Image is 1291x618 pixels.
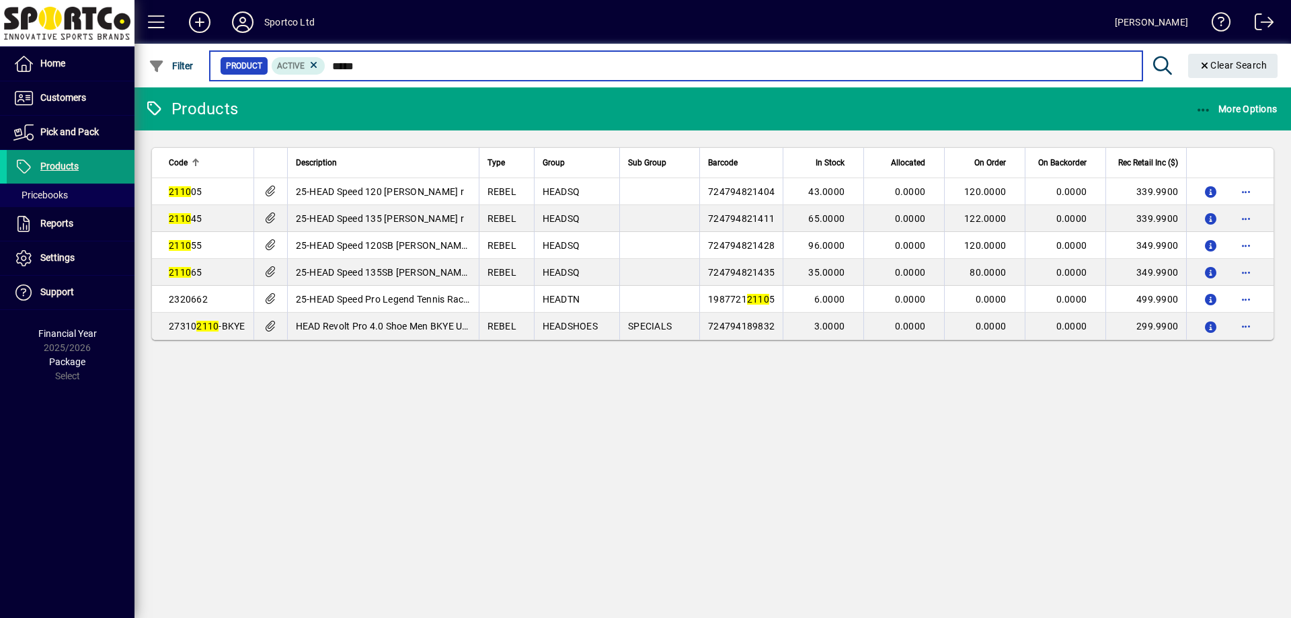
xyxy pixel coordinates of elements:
[895,186,926,197] span: 0.0000
[1056,267,1087,278] span: 0.0000
[40,58,65,69] span: Home
[1196,104,1278,114] span: More Options
[814,321,845,332] span: 3.0000
[1105,232,1186,259] td: 349.9900
[277,61,305,71] span: Active
[7,184,134,206] a: Pricebooks
[145,98,238,120] div: Products
[487,155,505,170] span: Type
[40,218,73,229] span: Reports
[169,213,191,224] em: 2110
[1235,288,1257,310] button: More options
[40,92,86,103] span: Customers
[628,155,666,170] span: Sub Group
[808,240,845,251] span: 96.0000
[1235,235,1257,256] button: More options
[976,321,1007,332] span: 0.0000
[543,267,580,278] span: HEADSQ
[708,213,775,224] span: 724794821411
[964,213,1006,224] span: 122.0000
[708,186,775,197] span: 724794821404
[791,155,857,170] div: In Stock
[296,321,535,332] span: HEAD Revolt Pro 4.0 Shoe Men BKYE UK11.0 US12.0***
[964,186,1006,197] span: 120.0000
[1056,213,1087,224] span: 0.0000
[296,294,497,305] span: 25-HEAD Speed Pro Legend Tennis Racquet L2
[1105,178,1186,205] td: 339.9900
[169,240,191,251] em: 2110
[49,356,85,367] span: Package
[296,155,471,170] div: Description
[296,267,476,278] span: 25-HEAD Speed 135SB [PERSON_NAME] r
[487,267,516,278] span: REBEL
[7,116,134,149] a: Pick and Pack
[628,321,672,332] span: SPECIALS
[149,61,194,71] span: Filter
[543,155,611,170] div: Group
[1056,186,1087,197] span: 0.0000
[974,155,1006,170] span: On Order
[169,294,208,305] span: 2320662
[895,294,926,305] span: 0.0000
[487,213,516,224] span: REBEL
[272,57,325,75] mat-chip: Activation Status: Active
[543,155,565,170] span: Group
[145,54,197,78] button: Filter
[976,294,1007,305] span: 0.0000
[708,240,775,251] span: 724794821428
[7,81,134,115] a: Customers
[1192,97,1281,121] button: More Options
[7,241,134,275] a: Settings
[13,190,68,200] span: Pricebooks
[816,155,845,170] span: In Stock
[1235,262,1257,283] button: More options
[221,10,264,34] button: Profile
[1235,181,1257,202] button: More options
[708,155,738,170] span: Barcode
[543,240,580,251] span: HEADSQ
[708,321,775,332] span: 724794189832
[895,321,926,332] span: 0.0000
[543,294,580,305] span: HEADTN
[1188,54,1278,78] button: Clear
[40,126,99,137] span: Pick and Pack
[40,252,75,263] span: Settings
[895,240,926,251] span: 0.0000
[808,267,845,278] span: 35.0000
[169,213,202,224] span: 45
[169,155,188,170] span: Code
[196,321,219,332] em: 2110
[7,207,134,241] a: Reports
[1105,286,1186,313] td: 499.9900
[169,267,191,278] em: 2110
[169,240,202,251] span: 55
[891,155,925,170] span: Allocated
[169,321,245,332] span: 27310 -BKYE
[296,213,464,224] span: 25-HEAD Speed 135 [PERSON_NAME] r
[1056,294,1087,305] span: 0.0000
[487,155,526,170] div: Type
[1105,259,1186,286] td: 349.9900
[895,267,926,278] span: 0.0000
[543,186,580,197] span: HEADSQ
[1038,155,1087,170] span: On Backorder
[264,11,315,33] div: Sportco Ltd
[40,286,74,297] span: Support
[543,213,580,224] span: HEADSQ
[1235,208,1257,229] button: More options
[808,213,845,224] span: 65.0000
[296,155,337,170] span: Description
[628,155,691,170] div: Sub Group
[7,276,134,309] a: Support
[169,155,245,170] div: Code
[970,267,1006,278] span: 80.0000
[7,47,134,81] a: Home
[708,267,775,278] span: 724794821435
[38,328,97,339] span: Financial Year
[1199,60,1267,71] span: Clear Search
[296,240,476,251] span: 25-HEAD Speed 120SB [PERSON_NAME] r
[1202,3,1231,46] a: Knowledge Base
[1115,11,1188,33] div: [PERSON_NAME]
[814,294,845,305] span: 6.0000
[169,267,202,278] span: 65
